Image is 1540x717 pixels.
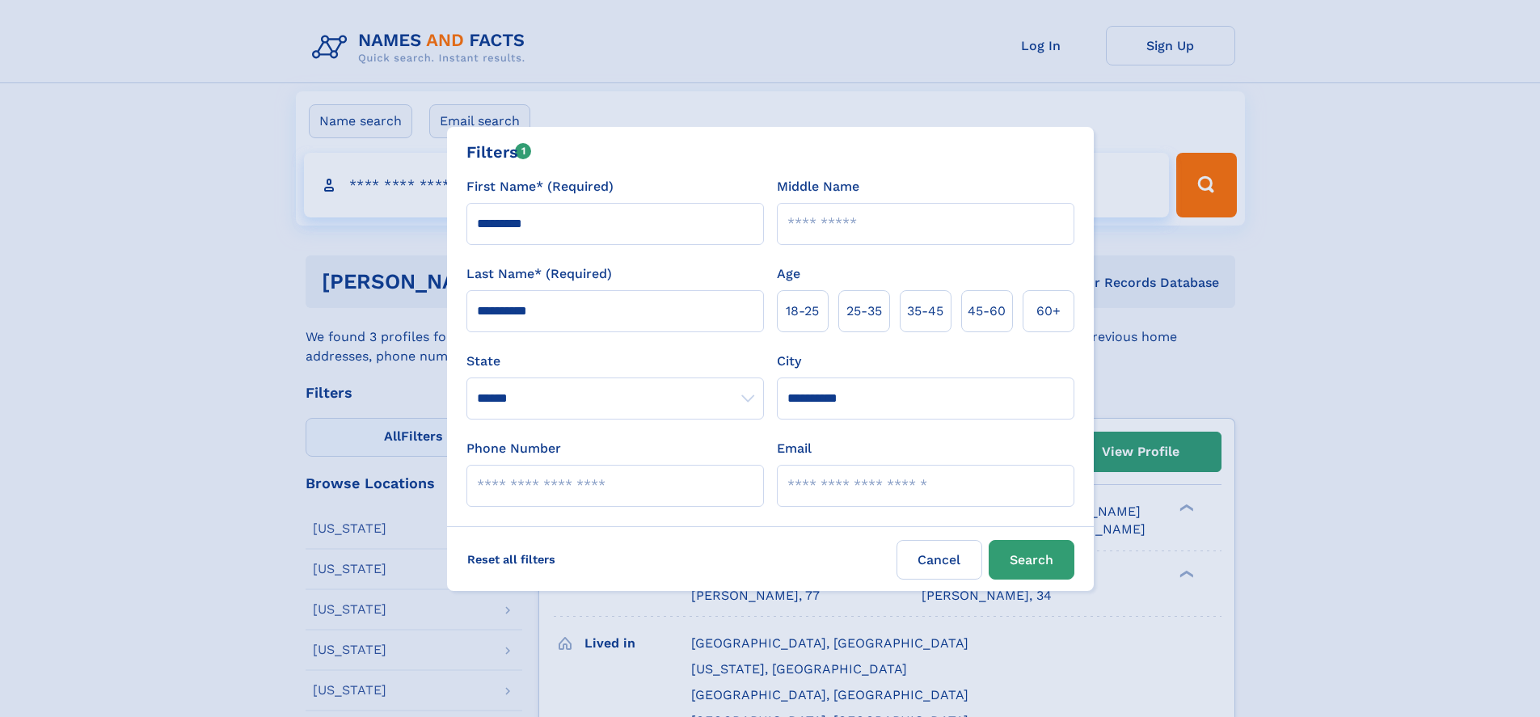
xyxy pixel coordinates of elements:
label: Cancel [897,540,982,580]
label: Phone Number [466,439,561,458]
span: 35‑45 [907,302,943,321]
button: Search [989,540,1074,580]
label: City [777,352,801,371]
span: 18‑25 [786,302,819,321]
span: 45‑60 [968,302,1006,321]
label: Middle Name [777,177,859,196]
span: 25‑35 [846,302,882,321]
span: 60+ [1036,302,1061,321]
div: Filters [466,140,532,164]
label: Email [777,439,812,458]
label: First Name* (Required) [466,177,614,196]
label: Last Name* (Required) [466,264,612,284]
label: Reset all filters [457,540,566,579]
label: State [466,352,764,371]
label: Age [777,264,800,284]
